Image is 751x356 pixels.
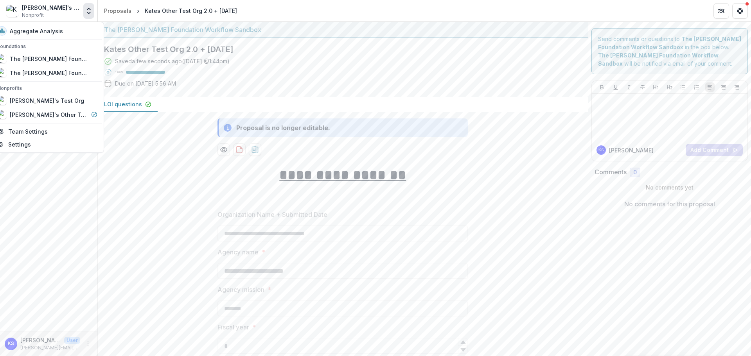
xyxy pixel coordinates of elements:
[713,3,729,19] button: Partners
[20,344,80,351] p: [PERSON_NAME][EMAIL_ADDRESS][DOMAIN_NAME]
[678,82,688,92] button: Bullet List
[217,322,249,332] p: Fiscal year
[611,82,620,92] button: Underline
[233,143,246,156] button: download-proposal
[64,337,80,344] p: User
[22,4,80,12] div: [PERSON_NAME]'s Other Test Org 2.0
[651,82,661,92] button: Heading 1
[595,168,627,176] h2: Comments
[115,70,123,75] p: 100 %
[101,5,240,16] nav: breadcrumb
[217,247,259,257] p: Agency name
[236,123,330,132] div: Proposal is no longer editable.
[249,143,261,156] button: download-proposal
[591,28,748,74] div: Send comments or questions to in the box below. will be notified via email of your comment.
[598,52,719,67] strong: The [PERSON_NAME] Foundation Workflow Sandbox
[597,82,607,92] button: Bold
[732,82,742,92] button: Align Right
[595,183,745,191] p: No comments yet
[624,82,634,92] button: Italicize
[104,45,569,54] h2: Kates Other Test Org 2.0 + [DATE]
[217,210,327,219] p: Organization Name + Submitted Date
[104,100,142,108] p: LOI questions
[598,148,604,152] div: Kate Sorestad
[692,82,701,92] button: Ordered List
[83,339,93,349] button: More
[633,169,637,176] span: 0
[101,5,135,16] a: Proposals
[6,5,19,17] img: Kate's Other Test Org 2.0
[217,285,264,294] p: Agency mission
[609,146,654,154] p: [PERSON_NAME]
[104,25,582,34] div: The [PERSON_NAME] Foundation Workflow Sandbox
[624,199,715,209] p: No comments for this proposal
[22,12,44,19] span: Nonprofit
[115,79,176,88] p: Due on [DATE] 5:56 AM
[83,3,94,19] button: Open entity switcher
[732,3,748,19] button: Get Help
[8,341,14,346] div: Kate Sorestad
[115,57,230,65] div: Saved a few seconds ago ( [DATE] @ 1:44pm )
[638,82,647,92] button: Strike
[665,82,674,92] button: Heading 2
[20,336,61,344] p: [PERSON_NAME]
[686,144,743,156] button: Add Comment
[145,7,237,15] div: Kates Other Test Org 2.0 + [DATE]
[104,7,131,15] div: Proposals
[217,143,230,156] button: Preview e216916e-865a-463d-84d0-a3499ae19aa6-0.pdf
[719,82,728,92] button: Align Center
[705,82,715,92] button: Align Left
